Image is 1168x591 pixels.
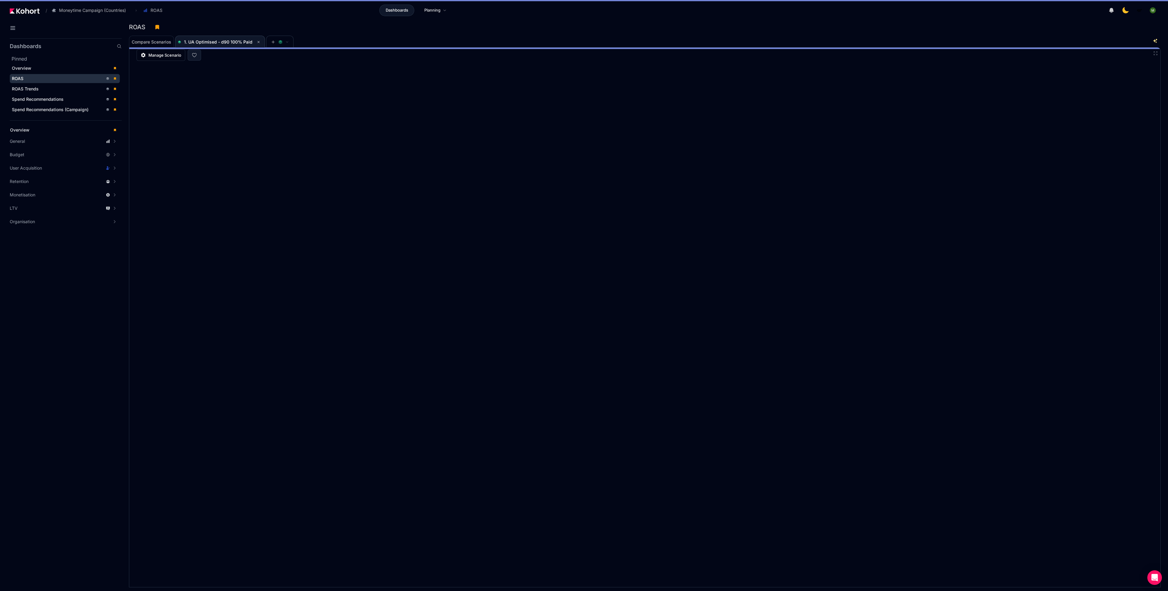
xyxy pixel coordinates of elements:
[59,7,126,13] span: Moneytime Campaign (Countries)
[12,76,23,81] span: ROAS
[10,84,120,93] a: ROAS Trends
[132,40,171,44] span: Compare Scenarios
[10,105,120,114] a: Spend Recommendations (Campaign)
[10,152,24,158] span: Budget
[137,49,185,61] a: Manage Scenario
[184,39,252,44] span: 1. UA Optimised - d90 100% Paid
[134,8,138,13] span: ›
[151,7,162,13] span: ROAS
[10,74,120,83] a: ROAS
[12,86,39,91] span: ROAS Trends
[424,7,440,13] span: Planning
[48,5,132,16] button: Moneytime Campaign (Countries)
[1147,570,1162,585] div: Open Intercom Messenger
[10,127,30,132] span: Overview
[148,52,181,58] span: Manage Scenario
[10,44,41,49] h2: Dashboards
[10,192,35,198] span: Monetisation
[10,178,29,185] span: Retention
[10,205,18,211] span: LTV
[10,8,40,14] img: Kohort logo
[10,64,120,73] a: Overview
[10,165,42,171] span: User Acquisition
[418,5,453,16] a: Planning
[12,65,31,71] span: Overview
[10,138,25,144] span: General
[379,5,414,16] a: Dashboards
[1136,7,1142,13] img: logo_MoneyTimeLogo_1_20250619094856634230.png
[386,7,408,13] span: Dashboards
[10,219,35,225] span: Organisation
[10,95,120,104] a: Spend Recommendations
[41,7,47,14] span: /
[8,125,120,135] a: Overview
[1153,51,1158,56] button: Fullscreen
[12,55,122,62] h2: Pinned
[12,107,89,112] span: Spend Recommendations (Campaign)
[129,24,149,30] h3: ROAS
[140,5,169,16] button: ROAS
[12,97,64,102] span: Spend Recommendations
